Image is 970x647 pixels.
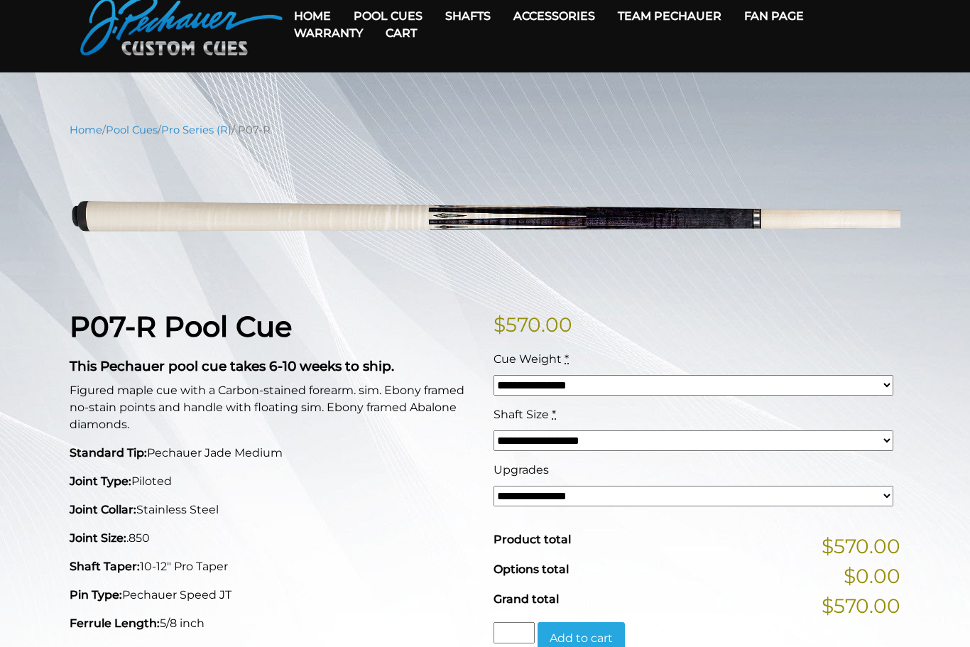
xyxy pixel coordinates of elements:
strong: Shaft Taper: [70,560,140,573]
input: Product quantity [494,622,535,643]
strong: This Pechauer pool cue takes 6-10 weeks to ship. [70,358,394,374]
span: Cue Weight [494,352,562,366]
img: P07-R.png [70,148,900,287]
bdi: 570.00 [494,312,572,337]
strong: Ferrule Length: [70,616,160,630]
strong: Joint Size: [70,531,126,545]
strong: P07-R Pool Cue [70,309,292,344]
span: Shaft Size [494,408,549,421]
p: Figured maple cue with a Carbon-stained forearm. sim. Ebony framed no-stain points and handle wit... [70,382,476,433]
abbr: required [552,408,556,421]
p: Piloted [70,473,476,490]
span: $570.00 [822,531,900,561]
p: Pechauer Speed JT [70,587,476,604]
p: 5/8 inch [70,615,476,632]
span: Grand total [494,592,559,606]
nav: Breadcrumb [70,122,900,138]
span: $570.00 [822,591,900,621]
strong: Pin Type: [70,588,122,602]
abbr: required [565,352,569,366]
a: Cart [374,15,428,51]
p: Pechauer Jade Medium [70,445,476,462]
a: Home [70,124,102,136]
strong: Joint Type: [70,474,131,488]
p: 10-12" Pro Taper [70,558,476,575]
span: Upgrades [494,463,549,477]
p: .850 [70,530,476,547]
span: Options total [494,562,569,576]
span: Product total [494,533,571,546]
span: $ [494,312,506,337]
strong: Standard Tip: [70,446,147,460]
a: Pool Cues [106,124,158,136]
strong: Joint Collar: [70,503,136,516]
a: Pro Series (R) [161,124,231,136]
span: $0.00 [844,561,900,591]
p: Stainless Steel [70,501,476,518]
a: Warranty [283,15,374,51]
